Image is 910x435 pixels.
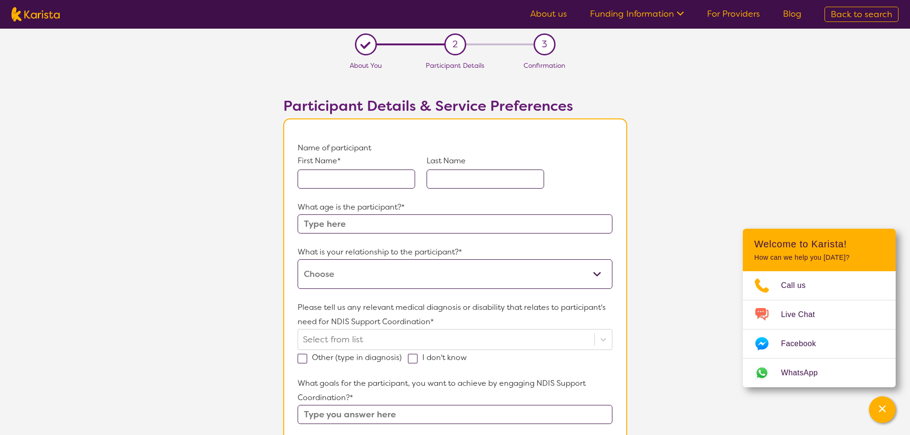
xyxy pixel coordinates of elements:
[298,245,612,259] p: What is your relationship to the participant?*
[298,200,612,214] p: What age is the participant?*
[754,254,884,262] p: How can we help you [DATE]?
[781,366,829,380] span: WhatsApp
[530,8,567,20] a: About us
[298,214,612,233] input: Type here
[452,37,458,52] span: 2
[869,396,896,423] button: Channel Menu
[283,97,627,115] h2: Participant Details & Service Preferences
[298,352,408,362] label: Other (type in diagnosis)
[298,405,612,424] input: Type you answer here
[11,7,60,21] img: Karista logo
[831,9,892,20] span: Back to search
[524,61,565,70] span: Confirmation
[426,61,484,70] span: Participant Details
[408,352,473,362] label: I don't know
[350,61,382,70] span: About You
[542,37,547,52] span: 3
[743,229,896,387] div: Channel Menu
[298,141,612,155] p: Name of participant
[781,278,817,293] span: Call us
[298,376,612,405] p: What goals for the participant, you want to achieve by engaging NDIS Support Coordination?*
[824,7,899,22] a: Back to search
[781,337,827,351] span: Facebook
[743,359,896,387] a: Web link opens in a new tab.
[707,8,760,20] a: For Providers
[298,300,612,329] p: Please tell us any relevant medical diagnosis or disability that relates to participant's need fo...
[783,8,802,20] a: Blog
[743,271,896,387] ul: Choose channel
[781,308,826,322] span: Live Chat
[590,8,684,20] a: Funding Information
[427,155,544,167] p: Last Name
[754,238,884,250] h2: Welcome to Karista!
[298,155,415,167] p: First Name*
[358,37,373,52] div: L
